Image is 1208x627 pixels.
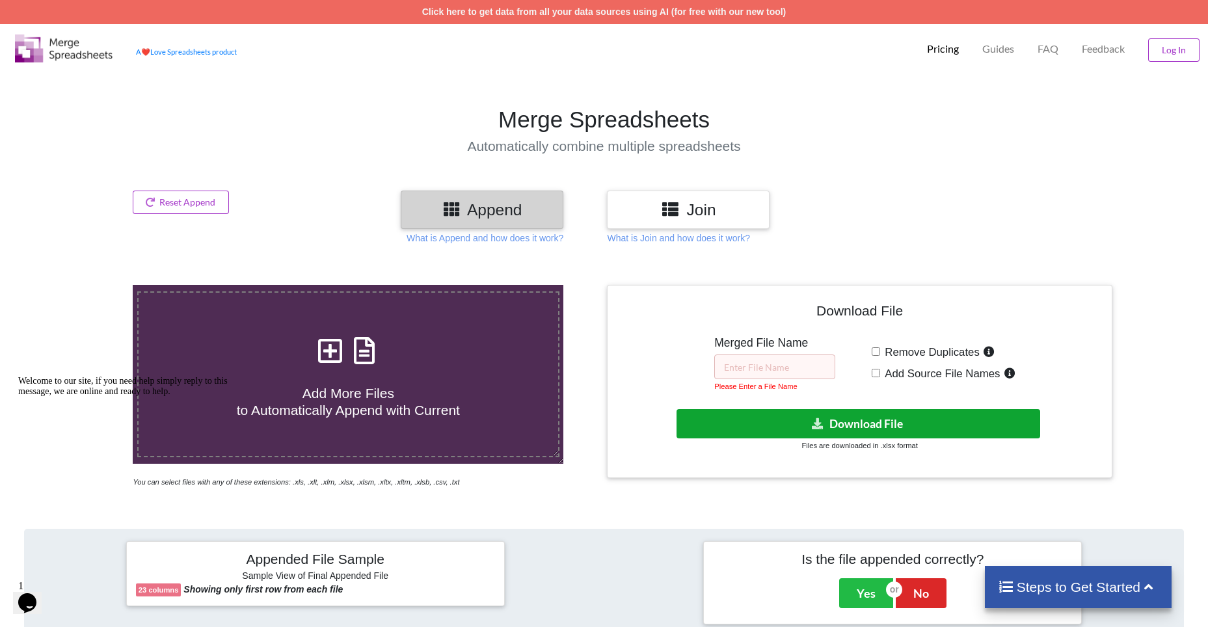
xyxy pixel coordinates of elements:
span: heart [141,47,150,56]
h3: Append [410,200,554,219]
h4: Is the file appended correctly? [713,551,1072,567]
span: Remove Duplicates [880,346,980,358]
span: Welcome to our site, if you need help simply reply to this message, we are online and ready to help. [5,5,215,25]
input: Enter File Name [714,354,835,379]
small: Please Enter a File Name [714,382,797,390]
button: Reset Append [133,191,229,214]
h3: Join [617,200,760,219]
span: Feedback [1082,44,1125,54]
span: Add More Files to Automatically Append with Current [237,386,460,417]
h4: Download File [617,295,1102,332]
a: AheartLove Spreadsheets product [136,47,237,56]
p: What is Append and how does it work? [407,232,563,245]
button: Yes [839,578,893,608]
iframe: chat widget [13,371,247,568]
button: No [896,578,946,608]
p: What is Join and how does it work? [607,232,749,245]
h4: Steps to Get Started [998,579,1159,595]
span: Add Source File Names [880,367,1000,380]
p: FAQ [1038,42,1058,56]
iframe: chat widget [13,575,55,614]
i: You can select files with any of these extensions: .xls, .xlt, .xlm, .xlsx, .xlsm, .xltx, .xltm, ... [133,478,459,486]
p: Guides [982,42,1014,56]
a: Click here to get data from all your data sources using AI (for free with our new tool) [422,7,786,17]
img: Logo.png [15,34,113,62]
button: Log In [1148,38,1200,62]
h5: Merged File Name [714,336,835,350]
h6: Sample View of Final Appended File [136,570,495,583]
small: Files are downloaded in .xlsx format [801,442,917,449]
button: Download File [677,409,1041,438]
b: 23 columns [139,586,179,594]
p: Pricing [927,42,959,56]
b: Showing only first row from each file [183,584,343,594]
div: Welcome to our site, if you need help simply reply to this message, we are online and ready to help. [5,5,239,26]
h4: Appended File Sample [136,551,495,569]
